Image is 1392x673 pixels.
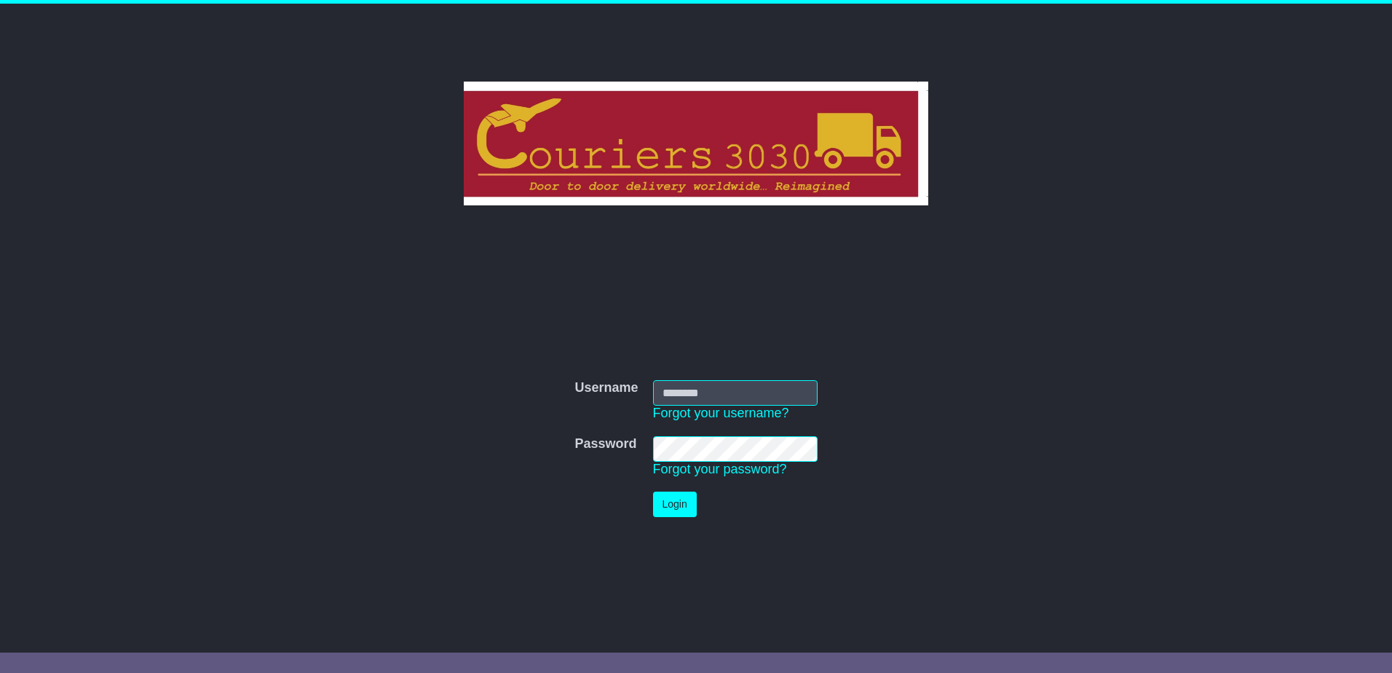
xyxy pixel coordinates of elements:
button: Login [653,492,697,517]
a: Forgot your password? [653,462,787,476]
img: Couriers 3030 [464,82,929,205]
label: Password [574,436,636,452]
a: Forgot your username? [653,406,789,420]
label: Username [574,380,638,396]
